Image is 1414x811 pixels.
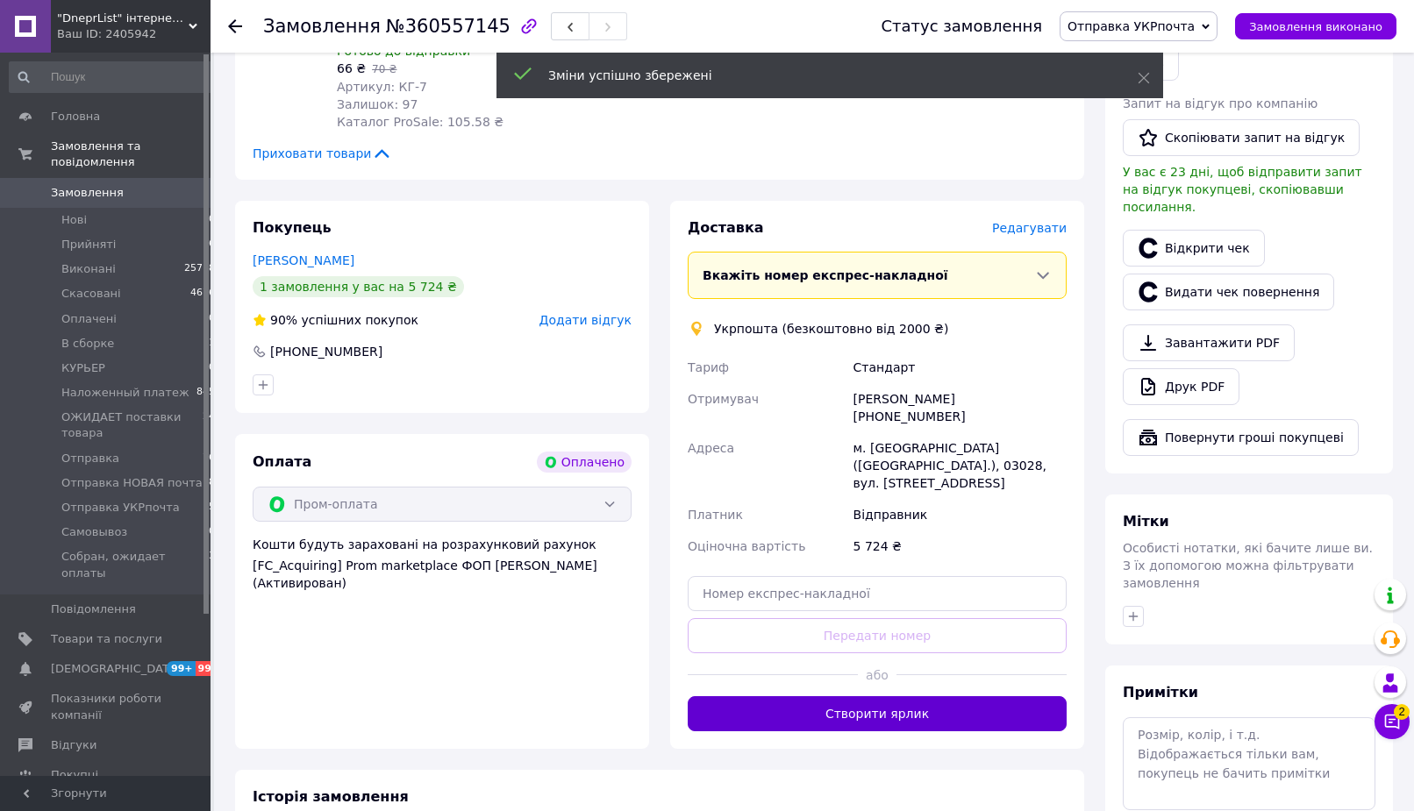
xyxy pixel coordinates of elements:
[1249,20,1382,33] span: Замовлення виконано
[253,536,632,592] div: Кошти будуть зараховані на розрахунковий рахунок
[51,601,136,617] span: Повідомлення
[268,343,384,360] div: [PHONE_NUMBER]
[386,16,511,37] span: №360557145
[253,557,632,592] div: [FC_Acquiring] Prom marketplace ФОП [PERSON_NAME] (Активирован)
[850,352,1070,383] div: Стандарт
[61,237,116,253] span: Прийняті
[209,475,215,491] span: 8
[253,276,464,297] div: 1 замовлення у вас на 5 724 ₴
[539,313,632,327] span: Додати відгук
[253,788,409,805] span: Історія замовлення
[1123,419,1359,456] button: Повернути гроші покупцеві
[184,261,215,277] span: 25718
[51,737,96,753] span: Відгуки
[196,385,215,401] span: 845
[61,549,209,580] span: Собран, ожидает оплаты
[1123,165,1362,214] span: У вас є 23 дні, щоб відправити запит на відгук покупцеві, скопіювавши посилання.
[1123,119,1360,156] button: Скопіювати запит на відгук
[1123,541,1373,590] span: Особисті нотатки, які бачите лише ви. З їх допомогою можна фільтрувати замовлення
[1123,274,1334,310] button: Видати чек повернення
[253,453,311,470] span: Оплата
[548,67,1094,84] div: Зміни успішно збережені
[209,311,215,327] span: 0
[263,16,381,37] span: Замовлення
[337,80,427,94] span: Артикул: КГ-7
[61,475,203,491] span: Отправка НОВАЯ почта
[61,524,127,540] span: Самовывоз
[253,145,392,162] span: Приховати товари
[167,661,196,676] span: 99+
[850,530,1070,562] div: 5 724 ₴
[372,63,396,75] span: 70 ₴
[537,452,632,473] div: Оплачено
[209,360,215,376] span: 0
[57,26,211,42] div: Ваш ID: 2405942
[61,212,87,228] span: Нові
[51,661,181,677] span: [DEMOGRAPHIC_DATA]
[703,268,948,282] span: Вкажіть номер експрес-накладної
[881,18,1042,35] div: Статус замовлення
[51,185,124,201] span: Замовлення
[337,97,418,111] span: Залишок: 97
[61,360,105,376] span: КУРЬЕР
[228,18,242,35] div: Повернутися назад
[209,237,215,253] span: 6
[203,451,215,466] span: 76
[51,631,162,647] span: Товари та послуги
[1123,96,1318,110] span: Запит на відгук про компанію
[1123,324,1295,361] a: Завантажити PDF
[688,696,1067,731] button: Створити ярлик
[688,508,743,522] span: Платник
[1375,704,1410,739] button: Чат з покупцем2
[688,576,1067,611] input: Номер експрес-накладної
[1123,230,1265,267] a: Відкрити чек
[209,500,215,516] span: 5
[850,499,1070,530] div: Відправник
[688,392,759,406] span: Отримувач
[209,549,215,580] span: 3
[1235,13,1396,39] button: Замовлення виконано
[688,360,729,374] span: Тариф
[270,313,297,327] span: 90%
[61,451,119,466] span: Отправка
[1394,701,1410,716] span: 2
[209,212,215,228] span: 0
[710,320,953,338] div: Укрпошта (безкоштовно від 2000 ₴)
[253,311,418,329] div: успішних покупок
[61,409,203,441] span: ОЖИДАЕТ поставки товара
[1123,684,1198,701] span: Примітки
[850,383,1070,432] div: [PERSON_NAME] [PHONE_NUMBER]
[51,139,211,170] span: Замовлення та повідомлення
[61,286,121,302] span: Скасовані
[1123,513,1169,530] span: Мітки
[190,286,215,302] span: 4676
[61,311,117,327] span: Оплачені
[209,524,215,540] span: 0
[1068,19,1195,33] span: Отправка УКРпочта
[209,336,215,352] span: 1
[51,691,162,722] span: Показники роботи компанії
[858,666,896,684] span: або
[51,767,98,783] span: Покупці
[850,432,1070,499] div: м. [GEOGRAPHIC_DATA] ([GEOGRAPHIC_DATA].), 03028, вул. [STREET_ADDRESS]
[57,11,189,26] span: "DneprList" інтернет магазин
[253,253,354,267] a: [PERSON_NAME]
[337,61,366,75] span: 66 ₴
[61,500,180,516] span: Отправка УКРпочта
[688,219,764,236] span: Доставка
[203,409,215,441] span: 24
[688,539,805,553] span: Оціночна вартість
[196,661,225,676] span: 99+
[992,221,1067,235] span: Редагувати
[1123,368,1239,405] a: Друк PDF
[61,385,189,401] span: Наложенный платеж
[337,115,503,129] span: Каталог ProSale: 105.58 ₴
[61,336,114,352] span: В сборке
[253,219,332,236] span: Покупець
[688,441,734,455] span: Адреса
[51,109,100,124] span: Головна
[61,261,116,277] span: Виконані
[9,61,217,93] input: Пошук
